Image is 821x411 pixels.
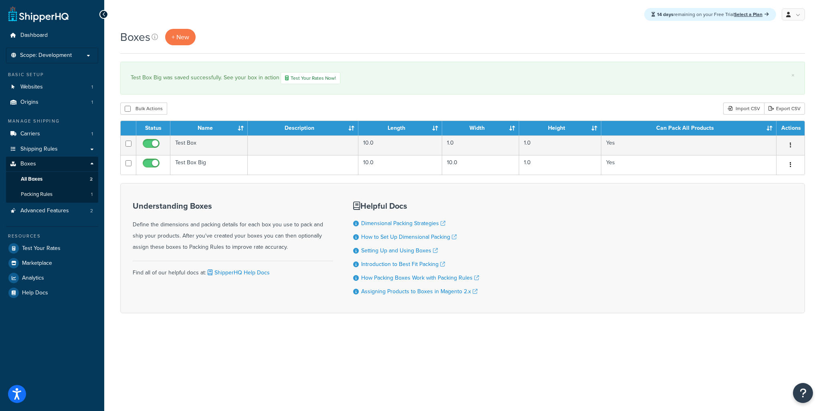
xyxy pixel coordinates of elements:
[6,172,98,187] li: All Boxes
[6,286,98,300] a: Help Docs
[136,121,170,135] th: Status
[361,233,457,241] a: How to Set Up Dimensional Packing
[6,203,98,218] li: Advanced Features
[793,383,813,403] button: Open Resource Center
[6,127,98,141] a: Carriers 1
[20,84,43,91] span: Websites
[172,32,189,42] span: + New
[91,99,93,106] span: 1
[20,208,69,214] span: Advanced Features
[91,84,93,91] span: 1
[6,28,98,43] a: Dashboard
[601,135,777,155] td: Yes
[791,72,795,79] a: ×
[519,121,601,135] th: Height : activate to sort column ascending
[6,95,98,110] li: Origins
[6,271,98,285] a: Analytics
[6,187,98,202] li: Packing Rules
[6,127,98,141] li: Carriers
[361,287,477,296] a: Assigning Products to Boxes in Magento 2.x
[165,29,196,45] a: + New
[90,176,93,183] span: 2
[22,245,61,252] span: Test Your Rates
[442,135,519,155] td: 1.0
[170,121,248,135] th: Name : activate to sort column ascending
[21,191,53,198] span: Packing Rules
[6,157,98,171] a: Boxes
[6,80,98,95] li: Websites
[6,157,98,202] li: Boxes
[20,32,48,39] span: Dashboard
[20,131,40,137] span: Carriers
[442,121,519,135] th: Width : activate to sort column ascending
[248,121,358,135] th: Description : activate to sort column ascending
[133,201,333,253] div: Define the dimensions and packing details for each box you use to pack and ship your products. Af...
[519,155,601,175] td: 1.0
[120,103,167,115] button: Bulk Actions
[601,155,777,175] td: Yes
[170,155,248,175] td: Test Box Big
[361,219,445,228] a: Dimensional Packing Strategies
[6,256,98,270] a: Marketplace
[734,11,769,18] a: Select a Plan
[8,6,69,22] a: ShipperHQ Home
[91,131,93,137] span: 1
[21,176,42,183] span: All Boxes
[133,201,333,210] h3: Understanding Boxes
[206,268,270,277] a: ShipperHQ Help Docs
[657,11,673,18] strong: 14 days
[6,95,98,110] a: Origins 1
[6,241,98,256] a: Test Your Rates
[6,71,98,78] div: Basic Setup
[170,135,248,155] td: Test Box
[6,80,98,95] a: Websites 1
[601,121,777,135] th: Can Pack All Products : activate to sort column ascending
[90,208,93,214] span: 2
[361,246,438,255] a: Setting Up and Using Boxes
[6,118,98,125] div: Manage Shipping
[519,135,601,155] td: 1.0
[120,29,150,45] h1: Boxes
[358,135,442,155] td: 10.0
[20,52,72,59] span: Scope: Development
[6,187,98,202] a: Packing Rules 1
[6,203,98,218] a: Advanced Features 2
[6,233,98,240] div: Resources
[22,290,48,296] span: Help Docs
[723,103,764,115] div: Import CSV
[777,121,805,135] th: Actions
[6,172,98,187] a: All Boxes 2
[20,146,58,153] span: Shipping Rules
[20,99,38,106] span: Origins
[358,155,442,175] td: 10.0
[442,155,519,175] td: 10.0
[131,72,795,84] div: Test Box Big was saved successfully. See your box in action
[22,275,44,282] span: Analytics
[22,260,52,267] span: Marketplace
[133,261,333,278] div: Find all of our helpful docs at:
[764,103,805,115] a: Export CSV
[91,191,93,198] span: 1
[644,8,776,21] div: remaining on your Free Trial
[361,274,479,282] a: How Packing Boxes Work with Packing Rules
[358,121,442,135] th: Length : activate to sort column ascending
[20,161,36,167] span: Boxes
[281,72,340,84] a: Test Your Rates Now!
[361,260,445,268] a: Introduction to Best Fit Packing
[353,201,479,210] h3: Helpful Docs
[6,142,98,157] a: Shipping Rules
